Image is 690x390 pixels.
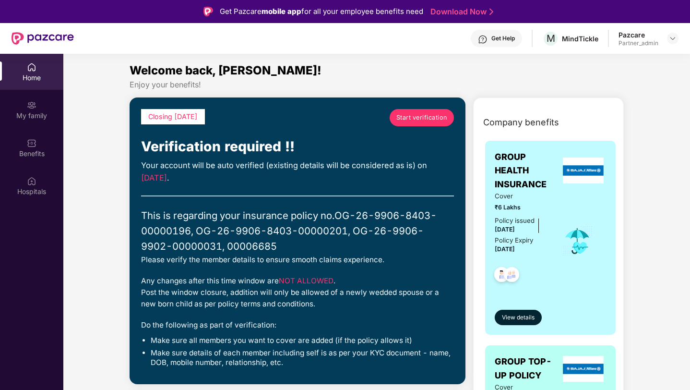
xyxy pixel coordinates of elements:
[491,35,515,42] div: Get Help
[151,348,454,368] li: Make sure details of each member including self is as per your KYC document - name, DOB, mobile n...
[279,276,333,285] span: NOT ALLOWED
[547,33,555,44] span: M
[12,32,74,45] img: New Pazcare Logo
[495,310,542,325] button: View details
[562,225,593,257] img: icon
[495,245,515,253] span: [DATE]
[563,356,604,382] img: insurerLogo
[483,116,559,129] span: Company benefits
[130,80,624,90] div: Enjoy your benefits!
[495,235,533,245] div: Policy Expiry
[489,7,493,17] img: Stroke
[262,7,301,16] strong: mobile app
[562,34,598,43] div: MindTickle
[141,319,454,331] div: Do the following as part of verification:
[619,30,658,39] div: Pazcare
[203,7,213,16] img: Logo
[619,39,658,47] div: Partner_admin
[495,203,549,212] span: ₹6 Lakhs
[141,136,454,157] div: Verification required !!
[130,63,321,77] span: Welcome back, [PERSON_NAME]!
[27,100,36,110] img: svg+xml;base64,PHN2ZyB3aWR0aD0iMjAiIGhlaWdodD0iMjAiIHZpZXdCb3g9IjAgMCAyMCAyMCIgZmlsbD0ibm9uZSIgeG...
[27,176,36,186] img: svg+xml;base64,PHN2ZyBpZD0iSG9zcGl0YWxzIiB4bWxucz0iaHR0cDovL3d3dy53My5vcmcvMjAwMC9zdmciIHdpZHRoPS...
[141,173,167,183] span: [DATE]
[430,7,490,17] a: Download Now
[495,150,560,191] span: GROUP HEALTH INSURANCE
[495,191,549,201] span: Cover
[563,158,604,183] img: insurerLogo
[495,355,560,382] span: GROUP TOP-UP POLICY
[220,6,423,17] div: Get Pazcare for all your employee benefits need
[27,62,36,72] img: svg+xml;base64,PHN2ZyBpZD0iSG9tZSIgeG1sbnM9Imh0dHA6Ly93d3cudzMub3JnLzIwMDAvc3ZnIiB3aWR0aD0iMjAiIG...
[495,216,535,226] div: Policy issued
[151,336,454,345] li: Make sure all members you want to cover are added (if the policy allows it)
[669,35,677,42] img: svg+xml;base64,PHN2ZyBpZD0iRHJvcGRvd24tMzJ4MzIiIHhtbG5zPSJodHRwOi8vd3d3LnczLm9yZy8yMDAwL3N2ZyIgd2...
[502,313,535,322] span: View details
[390,109,454,126] a: Start verification
[478,35,488,44] img: svg+xml;base64,PHN2ZyBpZD0iSGVscC0zMngzMiIgeG1sbnM9Imh0dHA6Ly93d3cudzMub3JnLzIwMDAvc3ZnIiB3aWR0aD...
[500,264,523,288] img: svg+xml;base64,PHN2ZyB4bWxucz0iaHR0cDovL3d3dy53My5vcmcvMjAwMC9zdmciIHdpZHRoPSI0OC45NDMiIGhlaWdodD...
[490,264,513,288] img: svg+xml;base64,PHN2ZyB4bWxucz0iaHR0cDovL3d3dy53My5vcmcvMjAwMC9zdmciIHdpZHRoPSI0OC45NDMiIGhlaWdodD...
[495,226,515,233] span: [DATE]
[148,112,198,121] span: Closing [DATE]
[141,254,454,266] div: Please verify the member details to ensure smooth claims experience.
[141,275,454,310] div: Any changes after this time window are . Post the window closure, addition will only be allowed o...
[27,138,36,148] img: svg+xml;base64,PHN2ZyBpZD0iQmVuZWZpdHMiIHhtbG5zPSJodHRwOi8vd3d3LnczLm9yZy8yMDAwL3N2ZyIgd2lkdGg9Ij...
[141,208,454,254] div: This is regarding your insurance policy no. OG-26-9906-8403-00000196, OG-26-9906-8403-00000201, O...
[396,113,447,122] span: Start verification
[141,159,454,184] div: Your account will be auto verified (existing details will be considered as is) on .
